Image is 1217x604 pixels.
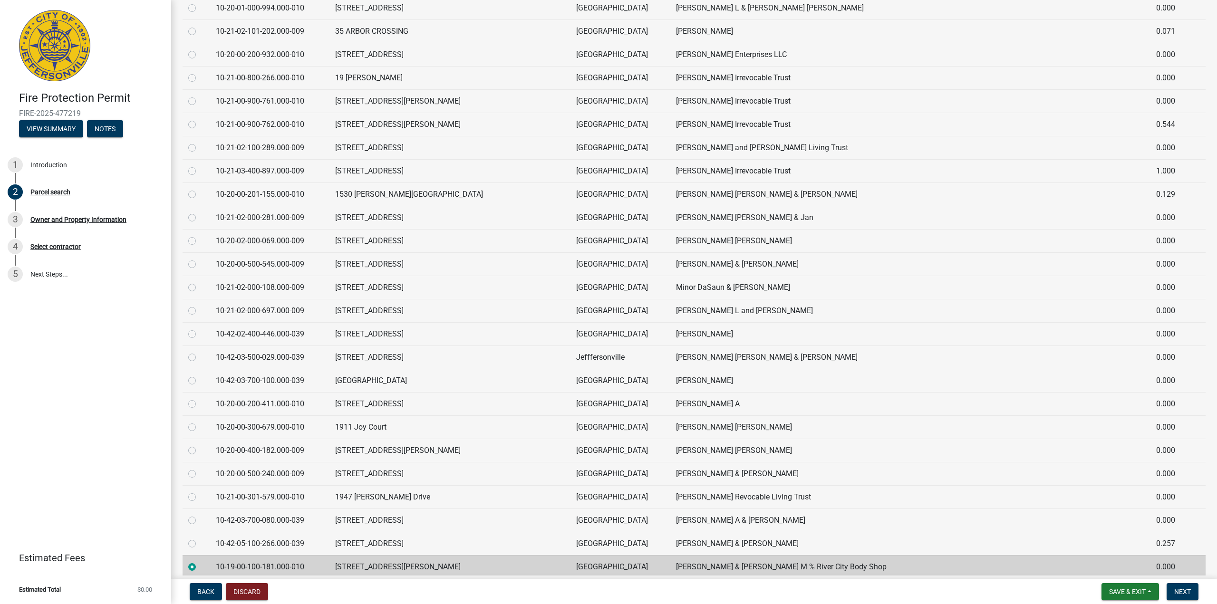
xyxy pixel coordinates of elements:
td: [GEOGRAPHIC_DATA] [570,43,670,66]
div: 1 [8,157,23,173]
td: 0.000 [1150,462,1192,485]
td: 10-19-00-100-181.000-010 [210,555,330,578]
td: 1530 [PERSON_NAME][GEOGRAPHIC_DATA] [329,182,570,206]
td: [STREET_ADDRESS] [329,508,570,532]
td: 0.000 [1150,299,1192,322]
td: [PERSON_NAME] & [PERSON_NAME] [670,462,1150,485]
span: Estimated Total [19,586,61,593]
td: [PERSON_NAME] L and [PERSON_NAME] [670,299,1150,322]
button: Back [190,583,222,600]
td: 0.071 [1150,19,1192,43]
td: [GEOGRAPHIC_DATA] [570,66,670,89]
td: [STREET_ADDRESS] [329,345,570,369]
button: Next [1167,583,1198,600]
wm-modal-confirm: Summary [19,125,83,133]
td: 10-42-02-400-446.000-039 [210,322,330,345]
td: [PERSON_NAME] A [670,392,1150,415]
td: 0.000 [1150,206,1192,229]
td: 0.000 [1150,415,1192,439]
td: 10-42-03-500-029.000-039 [210,345,330,369]
td: [GEOGRAPHIC_DATA] [570,415,670,439]
td: 10-21-00-800-266.000-010 [210,66,330,89]
td: [STREET_ADDRESS] [329,206,570,229]
td: Minor DaSaun & [PERSON_NAME] [670,276,1150,299]
td: [PERSON_NAME] [PERSON_NAME] & Jan [670,206,1150,229]
td: 0.257 [1150,532,1192,555]
td: [PERSON_NAME] [PERSON_NAME] & [PERSON_NAME] [670,345,1150,369]
div: 3 [8,212,23,227]
button: View Summary [19,120,83,137]
td: [STREET_ADDRESS] [329,229,570,252]
td: 10-21-00-900-762.000-010 [210,113,330,136]
td: 0.000 [1150,276,1192,299]
span: Back [197,588,214,595]
td: 0.000 [1150,89,1192,113]
td: [PERSON_NAME] Irrevocable Trust [670,159,1150,182]
div: 2 [8,184,23,200]
td: [PERSON_NAME] [670,19,1150,43]
td: 0.000 [1150,392,1192,415]
td: 10-20-00-500-240.000-009 [210,462,330,485]
td: [STREET_ADDRESS] [329,159,570,182]
td: Jefffersonville [570,345,670,369]
td: [STREET_ADDRESS] [329,299,570,322]
td: [PERSON_NAME] A & [PERSON_NAME] [670,508,1150,532]
td: [PERSON_NAME] [PERSON_NAME] [670,229,1150,252]
td: 0.000 [1150,369,1192,392]
td: [PERSON_NAME] [670,369,1150,392]
div: 5 [8,267,23,282]
td: 10-21-02-000-281.000-009 [210,206,330,229]
td: [STREET_ADDRESS][PERSON_NAME] [329,439,570,462]
h4: Fire Protection Permit [19,91,164,105]
td: [STREET_ADDRESS] [329,276,570,299]
td: [GEOGRAPHIC_DATA] [570,159,670,182]
td: 0.000 [1150,229,1192,252]
td: [STREET_ADDRESS][PERSON_NAME] [329,555,570,578]
td: [PERSON_NAME] Irrevocable Trust [670,113,1150,136]
td: [GEOGRAPHIC_DATA] [570,462,670,485]
button: Discard [226,583,268,600]
td: 10-20-00-200-932.000-010 [210,43,330,66]
td: [STREET_ADDRESS] [329,252,570,276]
td: [GEOGRAPHIC_DATA] [329,369,570,392]
td: [STREET_ADDRESS][PERSON_NAME] [329,89,570,113]
td: 10-20-02-000-069.000-009 [210,229,330,252]
td: 10-20-00-400-182.000-009 [210,439,330,462]
td: [STREET_ADDRESS] [329,136,570,159]
td: [PERSON_NAME] Irrevocable Trust [670,66,1150,89]
td: [GEOGRAPHIC_DATA] [570,113,670,136]
td: [GEOGRAPHIC_DATA] [570,276,670,299]
td: [PERSON_NAME] and [PERSON_NAME] Living Trust [670,136,1150,159]
td: [PERSON_NAME] & [PERSON_NAME] [670,252,1150,276]
td: [PERSON_NAME] Enterprises LLC [670,43,1150,66]
img: City of Jeffersonville, Indiana [19,10,90,81]
td: 19 [PERSON_NAME] [329,66,570,89]
td: 0.000 [1150,136,1192,159]
td: [GEOGRAPHIC_DATA] [570,89,670,113]
td: [GEOGRAPHIC_DATA] [570,439,670,462]
td: [GEOGRAPHIC_DATA] [570,392,670,415]
button: Save & Exit [1101,583,1159,600]
td: 10-42-03-700-100.000-039 [210,369,330,392]
td: 10-42-03-700-080.000-039 [210,508,330,532]
td: 1911 Joy Court [329,415,570,439]
td: 10-42-05-100-266.000-039 [210,532,330,555]
td: [GEOGRAPHIC_DATA] [570,206,670,229]
td: 0.000 [1150,485,1192,508]
td: [STREET_ADDRESS] [329,392,570,415]
td: [GEOGRAPHIC_DATA] [570,508,670,532]
td: [STREET_ADDRESS][PERSON_NAME] [329,113,570,136]
td: 0.000 [1150,555,1192,578]
td: [STREET_ADDRESS] [329,532,570,555]
td: 10-21-02-000-697.000-009 [210,299,330,322]
td: [GEOGRAPHIC_DATA] [570,532,670,555]
span: Next [1174,588,1191,595]
td: [PERSON_NAME] [670,322,1150,345]
div: Select contractor [30,243,81,250]
td: [GEOGRAPHIC_DATA] [570,485,670,508]
td: [GEOGRAPHIC_DATA] [570,182,670,206]
td: [PERSON_NAME] [PERSON_NAME] [670,415,1150,439]
td: [PERSON_NAME] & [PERSON_NAME] [670,532,1150,555]
td: [GEOGRAPHIC_DATA] [570,19,670,43]
div: Introduction [30,162,67,168]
